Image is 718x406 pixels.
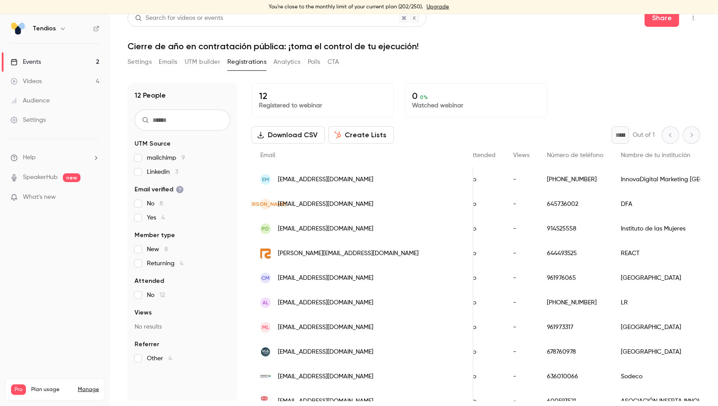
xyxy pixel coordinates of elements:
div: - [504,340,538,364]
p: Out of 1 [633,131,655,139]
span: [EMAIL_ADDRESS][DOMAIN_NAME] [278,372,373,381]
div: No [460,290,504,315]
span: 4 [180,260,183,267]
a: SpeakerHub [23,173,58,182]
span: Plan usage [31,386,73,393]
div: 961973317 [538,315,612,340]
span: [EMAIL_ADDRESS][DOMAIN_NAME] [278,200,373,209]
div: Events [11,58,41,66]
div: - [504,241,538,266]
button: Settings [128,55,152,69]
span: [PERSON_NAME] [245,200,287,208]
span: Member type [135,231,175,240]
img: uca.es [260,347,271,357]
a: Manage [78,386,99,393]
div: No [460,241,504,266]
span: mailchimp [147,154,185,162]
span: Help [23,153,36,162]
li: help-dropdown-opener [11,153,99,162]
span: Referrer [135,340,159,349]
span: What's new [23,193,56,202]
span: 3 [175,169,178,175]
p: 12 [259,91,386,101]
span: [EMAIL_ADDRESS][DOMAIN_NAME] [278,397,373,406]
span: New [147,245,168,254]
span: EM [262,176,269,183]
span: 4 [161,215,165,221]
span: 12 [160,292,165,298]
button: Analytics [273,55,301,69]
span: [EMAIL_ADDRESS][DOMAIN_NAME] [278,224,373,234]
div: - [504,315,538,340]
div: 644493525 [538,241,612,266]
div: - [504,266,538,290]
span: 8 [164,246,168,252]
span: Other [147,354,172,363]
div: 636010066 [538,364,612,389]
span: Returning [147,259,183,268]
div: No [460,340,504,364]
div: 961976065 [538,266,612,290]
button: Emails [159,55,177,69]
div: 914525558 [538,216,612,241]
span: [EMAIL_ADDRESS][DOMAIN_NAME] [278,347,373,357]
span: 4 [168,355,172,362]
img: sodeco.es [260,371,271,382]
div: [PHONE_NUMBER] [538,167,612,192]
span: Views [135,308,152,317]
span: No [147,291,165,300]
div: No [460,192,504,216]
img: Tendios [11,22,25,36]
span: Número de teléfono [547,152,603,158]
div: Videos [11,77,42,86]
span: Email [260,152,275,158]
p: Watched webinar [412,101,539,110]
span: [EMAIL_ADDRESS][DOMAIN_NAME] [278,298,373,307]
button: CTA [328,55,339,69]
h6: Tendios [33,24,56,33]
span: [EMAIL_ADDRESS][DOMAIN_NAME] [278,274,373,283]
span: 8 [160,201,163,207]
div: 678760978 [538,340,612,364]
span: 0 % [420,94,428,100]
button: Registrations [227,55,266,69]
button: UTM builder [185,55,220,69]
span: AL [262,299,269,307]
span: CM [262,274,270,282]
span: ML [262,323,269,331]
span: [EMAIL_ADDRESS][DOMAIN_NAME] [278,323,373,332]
div: Search for videos or events [135,14,223,23]
img: react.es [260,248,271,259]
a: Upgrade [427,4,449,11]
span: [EMAIL_ADDRESS][DOMAIN_NAME] [278,175,373,184]
span: new [63,173,80,182]
div: - [504,167,538,192]
span: Linkedin [147,168,178,176]
span: 9 [182,155,185,161]
span: [PERSON_NAME][EMAIL_ADDRESS][DOMAIN_NAME] [278,249,419,258]
div: Audience [11,96,50,105]
span: No [147,199,163,208]
span: Pro [11,384,26,395]
span: Nombre de tu institución [621,152,690,158]
div: No [460,364,504,389]
h1: 12 People [135,90,166,101]
div: No [460,167,504,192]
div: - [504,290,538,315]
h1: Cierre de año en contratación pública: ¡toma el control de tu ejecución! [128,41,700,51]
span: Pd [262,225,270,233]
div: No [460,216,504,241]
span: Views [513,152,529,158]
div: Settings [11,116,46,124]
span: Yes [147,213,165,222]
div: [PHONE_NUMBER] [538,290,612,315]
p: Registered to webinar [259,101,386,110]
button: Download CSV [251,126,325,144]
span: Attended [135,277,164,285]
div: - [504,364,538,389]
div: - [504,192,538,216]
p: No results [135,322,230,331]
div: No [460,266,504,290]
button: Create Lists [328,126,394,144]
div: 645736002 [538,192,612,216]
